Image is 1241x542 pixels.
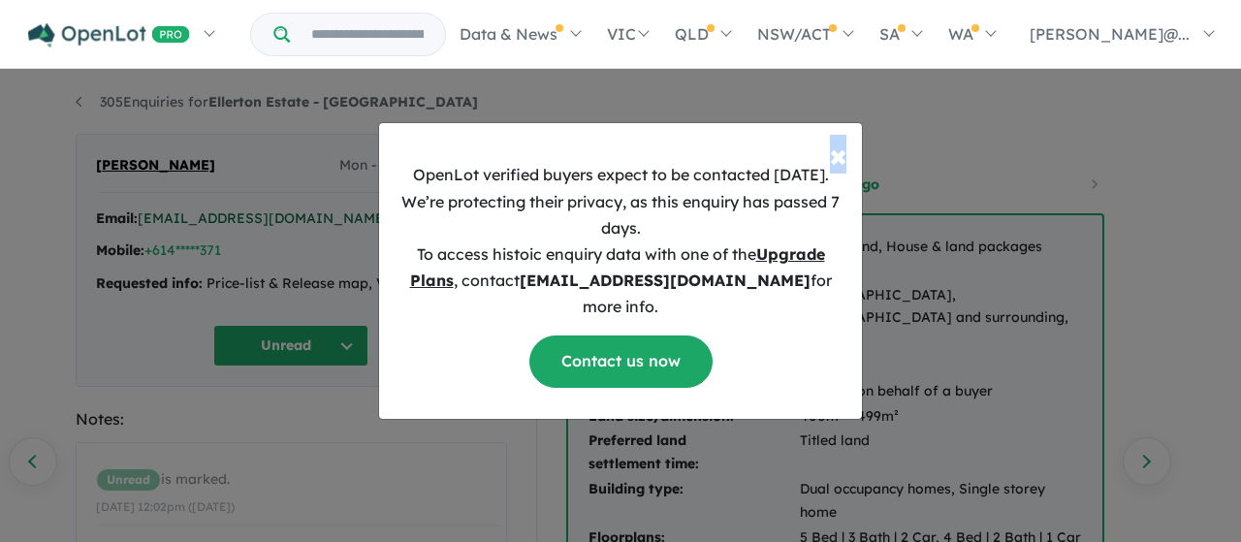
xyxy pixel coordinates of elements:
[1030,24,1190,44] span: [PERSON_NAME]@...
[830,135,846,174] span: ×
[395,162,846,320] p: OpenLot verified buyers expect to be contacted [DATE]. We’re protecting their privacy, as this en...
[529,335,713,387] a: Contact us now
[520,271,811,290] b: [EMAIL_ADDRESS][DOMAIN_NAME]
[28,23,190,48] img: Openlot PRO Logo White
[294,14,441,55] input: Try estate name, suburb, builder or developer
